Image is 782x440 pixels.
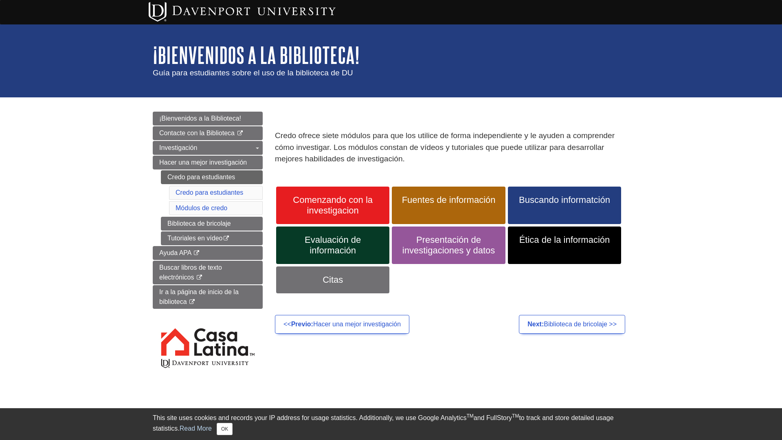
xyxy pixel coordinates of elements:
[217,423,233,435] button: Close
[153,413,629,435] div: This site uses cookies and records your IP address for usage statistics. Additionally, we use Goo...
[176,189,243,196] a: Credo para estudiantes
[153,141,263,155] a: Investigación
[519,315,625,334] a: Next:Biblioteca de bricolaje >>
[514,195,615,205] span: Buscando informatción
[392,187,505,224] a: Fuentes de información
[153,112,263,125] a: ¡Bienvenidos a la Biblioteca!
[153,68,353,77] span: Guía para estudiantes sobre el uso de la biblioteca de DU
[196,275,203,280] i: This link opens in a new window
[153,43,629,67] h1: ¡Bienvenidos a la Biblioteca!
[275,130,629,165] p: Credo ofrece siete módulos para que los utilice de forma independiente y le ayuden a comprender c...
[282,235,383,256] span: Evaluación de información
[508,227,621,264] a: Ética de la información
[153,285,263,309] a: Ir a la página de inicio de la biblioteca
[159,264,222,281] span: Buscar libros de texto electrónicos
[153,126,263,140] a: Contacte con la Biblioteca
[514,235,615,245] span: Ética de la información
[161,231,263,245] a: Tutoriales en vídeo
[512,413,519,419] sup: TM
[153,112,263,383] div: Guide Pages
[276,227,389,264] a: Evaluación de información
[159,115,241,122] span: ¡Bienvenidos a la Biblioteca!
[291,321,313,328] strong: Previo:
[276,187,389,224] a: Comenzando con la investigacion
[153,156,263,169] a: Hacer una mejor investigación
[159,130,235,136] span: Contacte con la Biblioteca
[282,275,383,285] span: Citas
[398,235,499,256] span: Presentación de investigaciones y datos
[275,315,409,334] a: <<Previo:Hacer una mejor investigación
[466,413,473,419] sup: TM
[149,2,336,22] img: Davenport University
[189,299,195,305] i: This link opens in a new window
[398,195,499,205] span: Fuentes de información
[222,236,229,241] i: This link opens in a new window
[276,266,389,293] a: Citas
[180,425,212,432] a: Read More
[282,195,383,216] span: Comenzando con la investigacion
[159,249,191,256] span: Ayuda APA
[161,170,263,184] a: Credo para estudiantes
[176,205,227,211] a: Módulos de credo
[153,261,263,284] a: Buscar libros de texto electrónicos
[159,159,247,166] span: Hacer una mejor investigación
[236,131,243,136] i: This link opens in a new window
[193,251,200,256] i: This link opens in a new window
[161,217,263,231] a: Biblioteca de bricolaje
[392,227,505,264] a: Presentación de investigaciones y datos
[153,246,263,260] a: Ayuda APA
[508,187,621,224] a: Buscando informatción
[159,288,239,305] span: Ir a la página de inicio de la biblioteca
[159,144,197,151] span: Investigación
[527,321,544,328] strong: Next:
